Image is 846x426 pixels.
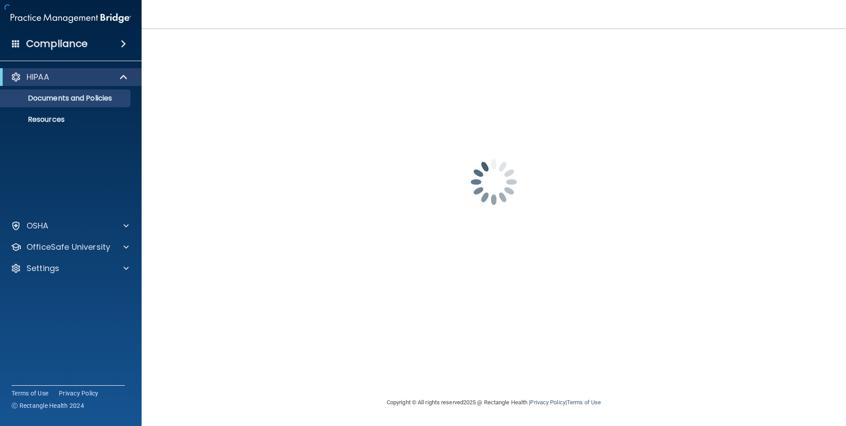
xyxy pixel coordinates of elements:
[530,399,565,406] a: Privacy Policy
[27,221,49,231] p: OSHA
[27,72,49,82] p: HIPAA
[27,242,110,252] p: OfficeSafe University
[11,242,129,252] a: OfficeSafe University
[12,401,84,410] span: Ⓒ Rectangle Health 2024
[11,221,129,231] a: OSHA
[59,389,99,398] a: Privacy Policy
[26,38,88,50] h4: Compliance
[6,115,127,124] p: Resources
[12,389,48,398] a: Terms of Use
[11,9,131,27] img: PMB logo
[6,94,127,103] p: Documents and Policies
[27,263,59,274] p: Settings
[11,263,129,274] a: Settings
[567,399,601,406] a: Terms of Use
[332,388,655,417] div: Copyright © All rights reserved 2025 @ Rectangle Health | |
[693,363,835,399] iframe: Drift Widget Chat Controller
[11,72,128,82] a: HIPAA
[450,138,538,226] img: spinner.e123f6fc.gif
